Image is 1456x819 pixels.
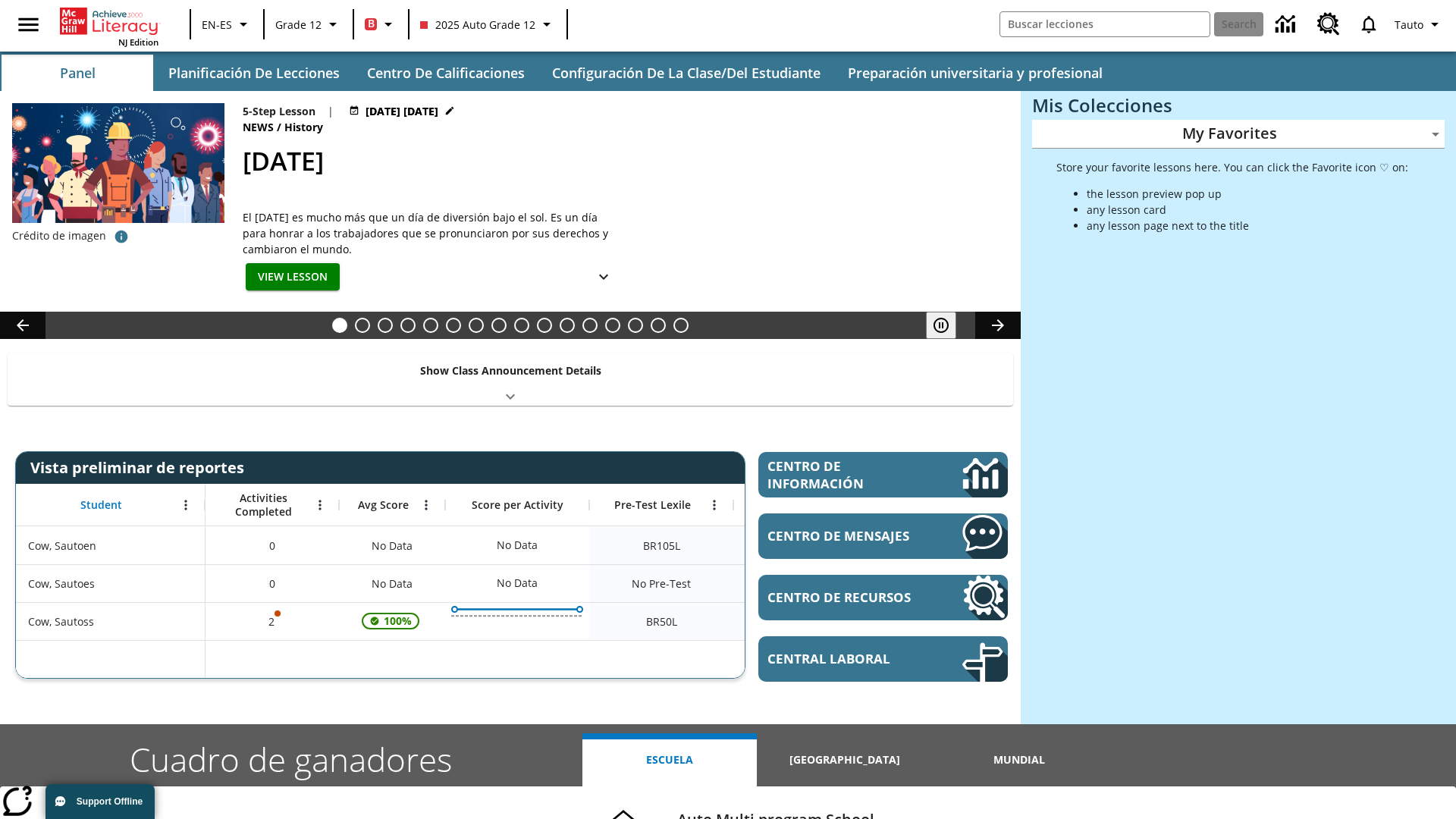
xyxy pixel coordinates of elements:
[243,209,622,257] div: El [DATE] es mucho más que un día de diversión bajo el sol. Es un día para honrar a los trabajado...
[364,530,420,561] span: No Data
[246,263,340,291] button: View Lesson
[80,498,122,512] span: Student
[1349,5,1389,44] a: Notificaciones
[733,602,877,640] div: Beginning reader 50 Lexile, ER, Según la medida de lectura Lexile, el estudiante es un Lector Eme...
[243,142,1003,180] h2: Día del Trabajo
[758,452,1008,497] a: Centro de información
[733,564,877,602] div: No Data, Cow, Sautoes
[414,11,562,38] button: Class: 2025 Auto Grade 12, Selecciona una clase
[446,318,461,333] button: Slide 6 Solar Power to the People
[1056,159,1408,175] p: Store your favorite lessons here. You can click the Favorite icon ♡ on:
[30,457,252,478] span: Vista preliminar de reportes
[514,318,529,333] button: Slide 9 The Invasion of the Free CD
[932,733,1106,786] button: Mundial
[243,103,315,119] p: 5-Step Lesson
[213,491,313,519] span: Activities Completed
[339,564,445,602] div: No Data, Cow, Sautoes
[368,14,375,33] span: B
[703,494,726,516] button: Abrir menú
[469,318,484,333] button: Slide 7 Attack of the Terrifying Tomatoes
[284,119,326,136] span: History
[309,494,331,516] button: Abrir menú
[355,55,537,91] button: Centro de calificaciones
[628,318,643,333] button: Slide 14 ¡Hurra por el Día de la Constitución!
[28,613,94,629] span: Cow, Sautoss
[605,318,620,333] button: Slide 13 Between Two Worlds
[269,538,275,554] span: 0
[489,530,545,560] div: No Data, Cow, Sautoen
[28,538,96,554] span: Cow, Sautoen
[758,575,1008,620] a: Centro de recursos, Se abrirá en una pestaña nueva.
[420,17,535,33] span: 2025 Auto Grade 12
[156,55,352,91] button: Planificación de lecciones
[45,784,155,819] button: Support Offline
[202,17,232,33] span: EN-ES
[269,576,275,591] span: 0
[1000,12,1210,36] input: search field
[975,312,1021,339] button: Carrusel de lecciones, seguir
[378,607,418,635] span: 100%
[1308,4,1349,45] a: Centro de recursos, Se abrirá en una pestaña nueva.
[643,538,680,554] span: Beginning reader 105 Lexile, Cow, Sautoen
[277,120,281,134] span: /
[758,636,1008,682] a: Central laboral
[614,498,691,512] span: Pre-Test Lexile
[836,55,1115,91] button: Preparación universitaria y profesional
[355,318,370,333] button: Slide 2 Animal Partners
[767,588,917,606] span: Centro de recursos
[757,733,931,786] button: [GEOGRAPHIC_DATA]
[275,17,322,33] span: Grade 12
[206,602,339,640] div: 2, Es posible que sea inválido el puntaje de una o más actividades., Cow, Sautoss
[12,103,224,223] img: una pancarta con fondo azul muestra la ilustración de una fila de diferentes hombres y mujeres co...
[588,263,619,291] button: Ver más
[491,318,507,333] button: Slide 8 Fashion Forward in Ancient Rome
[196,11,259,38] button: Language: EN-ES, Selecciona un idioma
[1087,202,1408,218] li: any lesson card
[243,119,277,136] span: News
[540,55,833,91] button: Configuración de la clase/del estudiante
[60,6,158,36] a: Portada
[537,318,552,333] button: Slide 10 Mixed Practice: Citing Evidence
[366,103,438,119] span: [DATE] [DATE]
[733,526,877,564] div: Beginning reader 105 Lexile, ER, Según la medida de lectura Lexile, el estudiante es un Lector Em...
[582,733,757,786] button: Escuela
[1266,4,1308,45] a: Centro de información
[582,318,598,333] button: Slide 12 Career Lesson
[339,602,445,640] div: , 100%, La puntuación media de 100% correspondiente al primer intento de este estudiante de respo...
[12,228,106,243] p: Crédito de imagen
[60,5,158,48] div: Portada
[328,103,334,119] span: |
[423,318,438,333] button: Slide 5 The Last Homesteaders
[767,527,917,544] span: Centro de mensajes
[472,498,563,512] span: Score per Activity
[206,564,339,602] div: 0, Cow, Sautoes
[8,353,1013,406] div: Show Class Announcement Details
[106,223,136,250] button: Crédito de foto: ProStockStudio/Shutterstock
[560,318,575,333] button: Slide 11 Pre-release lesson
[6,2,51,47] button: Abrir el menú lateral
[359,11,403,38] button: Boost El color de la clase es rojo. Cambiar el color de la clase.
[632,576,691,591] span: No Pre-Test, Cow, Sautoes
[926,312,971,339] div: Pausar
[364,568,420,599] span: No Data
[243,209,622,257] span: El Día del Trabajo es mucho más que un día de diversión bajo el sol. Es un día para honrar a los ...
[489,568,545,598] div: No Data, Cow, Sautoes
[346,103,458,119] button: Jul 23 - Jun 30 Elegir fechas
[1032,120,1445,149] div: My Favorites
[646,613,677,629] span: Beginning reader 50 Lexile, Cow, Sautoss
[1087,186,1408,202] li: the lesson preview pop up
[267,613,278,629] p: 2
[1087,218,1408,234] li: any lesson page next to the title
[1389,11,1450,38] button: Perfil/Configuración
[1395,17,1423,33] span: Tauto
[2,55,153,91] button: Panel
[332,318,347,333] button: Slide 1 Día del Trabajo
[400,318,416,333] button: Slide 4 ¡Fuera! ¡Es privado!
[767,457,911,492] span: Centro de información
[926,312,956,339] button: Pausar
[118,36,158,48] span: NJ Edition
[1032,95,1445,116] h3: Mis Colecciones
[174,494,197,516] button: Abrir menú
[758,513,1008,559] a: Centro de mensajes
[28,576,95,591] span: Cow, Sautoes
